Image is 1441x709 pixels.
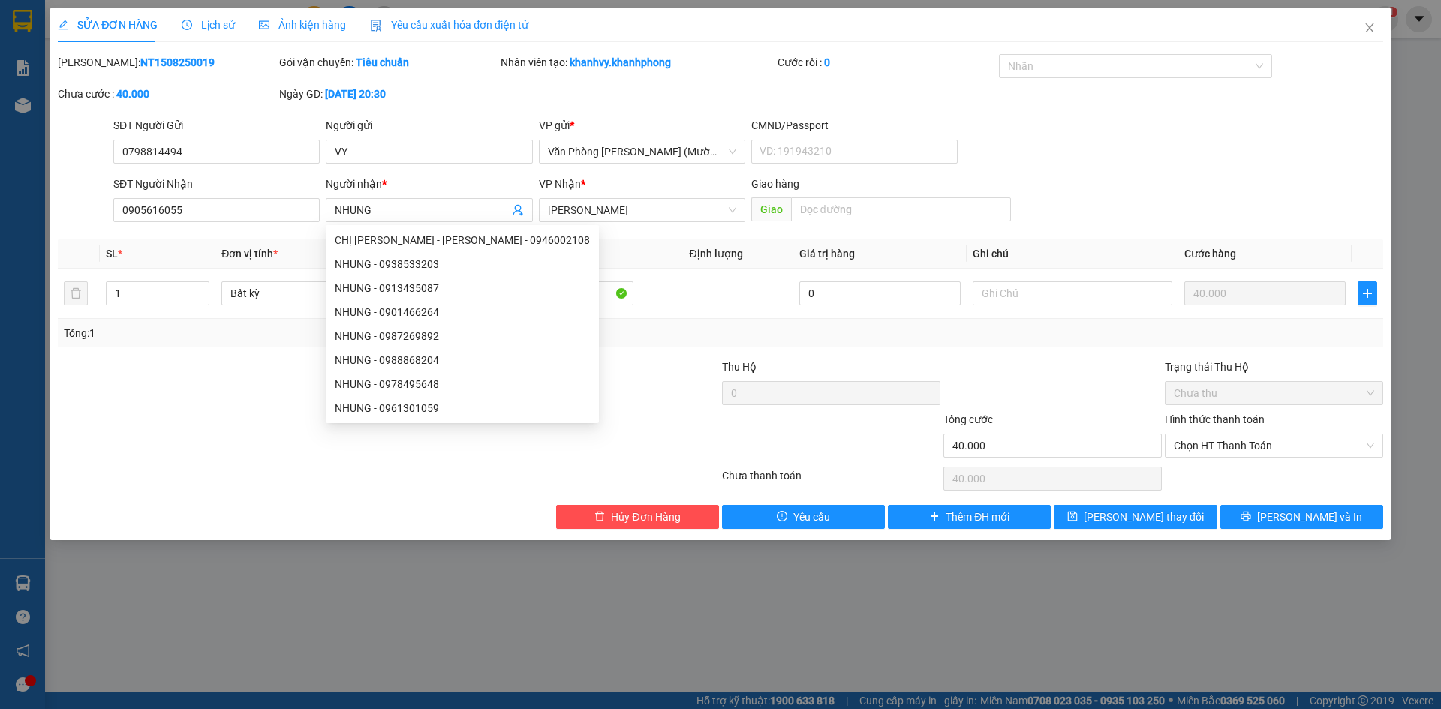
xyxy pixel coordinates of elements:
[326,300,599,324] div: NHUNG - 0901466264
[182,19,235,31] span: Lịch sử
[8,64,104,113] li: VP Văn Phòng [PERSON_NAME] (Mường Thanh)
[722,361,757,373] span: Thu Hộ
[58,20,68,30] span: edit
[751,117,958,134] div: CMND/Passport
[1220,505,1383,529] button: printer[PERSON_NAME] và In
[335,376,590,392] div: NHUNG - 0978495648
[370,20,382,32] img: icon
[335,352,590,368] div: NHUNG - 0988868204
[973,281,1172,305] input: Ghi Chú
[221,248,278,260] span: Đơn vị tính
[335,256,590,272] div: NHUNG - 0938533203
[1241,511,1251,523] span: printer
[356,56,409,68] b: Tiêu chuẩn
[279,54,498,71] div: Gói vận chuyển:
[539,117,745,134] div: VP gửi
[946,509,1009,525] span: Thêm ĐH mới
[326,276,599,300] div: NHUNG - 0913435087
[512,204,524,216] span: user-add
[326,348,599,372] div: NHUNG - 0988868204
[793,509,830,525] span: Yêu cầu
[113,117,320,134] div: SĐT Người Gửi
[556,505,719,529] button: deleteHủy Đơn Hàng
[967,239,1178,269] th: Ghi chú
[113,176,320,192] div: SĐT Người Nhận
[778,54,996,71] div: Cước rồi :
[259,20,269,30] span: picture
[335,280,590,296] div: NHUNG - 0913435087
[690,248,743,260] span: Định lượng
[326,252,599,276] div: NHUNG - 0938533203
[58,54,276,71] div: [PERSON_NAME]:
[326,324,599,348] div: NHUNG - 0987269892
[1358,281,1377,305] button: plus
[326,117,532,134] div: Người gửi
[104,83,114,94] span: environment
[824,56,830,68] b: 0
[104,64,200,80] li: VP [PERSON_NAME]
[548,140,736,163] span: Văn Phòng Trần Phú (Mường Thanh)
[1364,22,1376,34] span: close
[104,83,186,128] b: 293 [PERSON_NAME], PPhạm Ngũ Lão
[64,281,88,305] button: delete
[1054,505,1217,529] button: save[PERSON_NAME] thay đổi
[1174,434,1374,457] span: Chọn HT Thanh Toán
[799,248,855,260] span: Giá trị hàng
[370,19,528,31] span: Yêu cầu xuất hóa đơn điện tử
[279,86,498,102] div: Ngày GD:
[335,304,590,320] div: NHUNG - 0901466264
[116,88,149,100] b: 40.000
[335,328,590,344] div: NHUNG - 0987269892
[539,178,581,190] span: VP Nhận
[335,232,590,248] div: CHỊ [PERSON_NAME] - [PERSON_NAME] - 0946002108
[58,86,276,102] div: Chưa cước :
[1174,382,1374,404] span: Chưa thu
[326,176,532,192] div: Người nhận
[751,197,791,221] span: Giao
[1067,511,1078,523] span: save
[326,396,599,420] div: NHUNG - 0961301059
[182,20,192,30] span: clock-circle
[1084,509,1204,525] span: [PERSON_NAME] thay đổi
[929,511,940,523] span: plus
[8,8,60,60] img: logo.jpg
[326,372,599,396] div: NHUNG - 0978495648
[106,248,118,260] span: SL
[1165,413,1265,425] label: Hình thức thanh toán
[751,178,799,190] span: Giao hàng
[570,56,671,68] b: khanhvy.khanhphong
[8,8,218,36] li: [PERSON_NAME]
[1358,287,1376,299] span: plus
[326,228,599,252] div: CHỊ TRANG NHUNG - MUÔN PHƯƠNG - 0946002108
[58,19,158,31] span: SỬA ĐƠN HÀNG
[1165,359,1383,375] div: Trạng thái Thu Hộ
[611,509,680,525] span: Hủy Đơn Hàng
[325,88,386,100] b: [DATE] 20:30
[548,199,736,221] span: Phạm Ngũ Lão
[230,282,412,305] span: Bất kỳ
[335,400,590,416] div: NHUNG - 0961301059
[1184,248,1236,260] span: Cước hàng
[259,19,346,31] span: Ảnh kiện hàng
[777,511,787,523] span: exclamation-circle
[594,511,605,523] span: delete
[64,325,556,341] div: Tổng: 1
[791,197,1011,221] input: Dọc đường
[1184,281,1346,305] input: 0
[722,505,885,529] button: exclamation-circleYêu cầu
[943,413,993,425] span: Tổng cước
[1349,8,1391,50] button: Close
[888,505,1051,529] button: plusThêm ĐH mới
[501,54,775,71] div: Nhân viên tạo:
[720,467,942,494] div: Chưa thanh toán
[1257,509,1362,525] span: [PERSON_NAME] và In
[140,56,215,68] b: NT1508250019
